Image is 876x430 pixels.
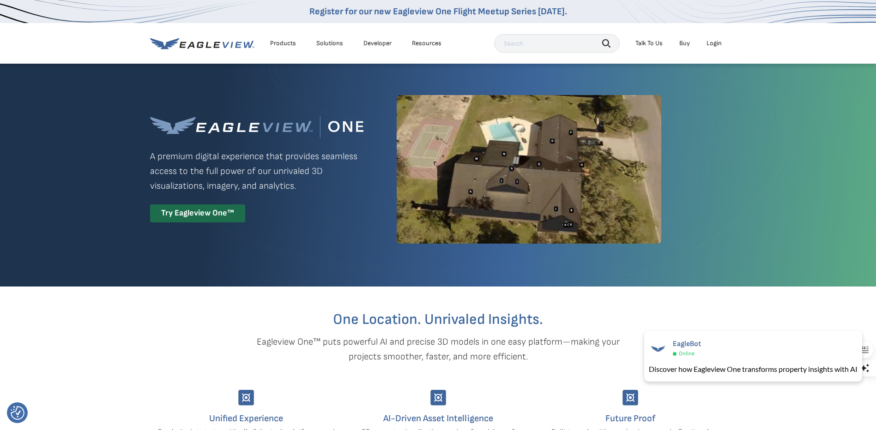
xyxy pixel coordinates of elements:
img: Group-9744.svg [430,390,446,406]
img: Eagleview One™ [150,116,363,138]
a: Buy [679,39,690,48]
img: Group-9744.svg [238,390,254,406]
a: Developer [363,39,392,48]
img: Group-9744.svg [622,390,638,406]
span: EagleBot [673,340,701,348]
h4: Future Proof [541,411,719,426]
a: Register for our new Eagleview One Flight Meetup Series [DATE]. [309,6,567,17]
img: Revisit consent button [11,406,24,420]
div: Products [270,39,296,48]
h4: Unified Experience [157,411,335,426]
div: Login [707,39,722,48]
span: Online [679,350,695,357]
div: Resources [412,39,441,48]
button: Consent Preferences [11,406,24,420]
div: Try Eagleview One™ [150,204,245,222]
div: Talk To Us [635,39,663,48]
div: Solutions [316,39,343,48]
img: EagleBot [649,340,667,358]
input: Search [494,34,620,53]
p: A premium digital experience that provides seamless access to the full power of our unrivaled 3D ... [150,149,363,193]
h4: AI-Driven Asset Intelligence [349,411,527,426]
h2: One Location. Unrivaled Insights. [157,312,719,327]
p: Eagleview One™ puts powerful AI and precise 3D models in one easy platform—making your projects s... [241,334,636,364]
div: Discover how Eagleview One transforms property insights with AI [649,364,858,375]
